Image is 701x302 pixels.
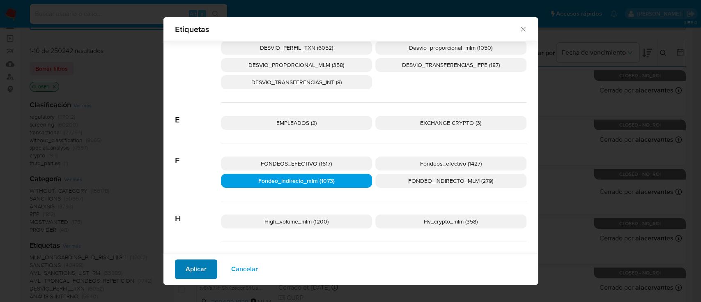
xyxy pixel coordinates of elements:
div: EXCHANGE CRYPTO (3) [375,116,526,130]
div: Desvio_proporcional_mlm (1050) [375,41,526,55]
button: Cancelar [221,259,269,279]
span: EMPLEADOS (2) [276,119,317,127]
div: FONDEOS_EFECTIVO (1617) [221,157,372,171]
div: Fondeo_indirecto_mlm (1073) [221,174,372,188]
span: DESVIO_PROPORCIONAL_MLM (358) [248,61,344,69]
span: High_volume_mlm (1200) [264,217,329,226]
div: DESVIO_TRANSFERENCIAS_IFPE (187) [375,58,526,72]
span: Fondeo_indirecto_mlm (1073) [258,177,335,185]
span: Etiquetas [175,25,519,33]
span: EXCHANGE CRYPTO (3) [420,119,481,127]
span: DESVIO_TRANSFERENCIAS_INT (8) [251,78,342,86]
span: Cancelar [231,260,258,278]
span: FONDEO_INDIRECTO_MLM (279) [408,177,493,185]
div: Hv_crypto_mlm (358) [375,214,526,228]
span: H [175,201,221,224]
div: Fondeos_efectivo (1427) [375,157,526,171]
div: EMPLEADOS (2) [221,116,372,130]
div: FONDEO_INDIRECTO_MLM (279) [375,174,526,188]
span: E [175,103,221,125]
button: Aplicar [175,259,217,279]
span: Aplicar [186,260,207,278]
span: DESVIO_TRANSFERENCIAS_IFPE (187) [402,61,500,69]
span: DESVIO_PERFIL_TXN (6052) [260,44,333,52]
div: DESVIO_PERFIL_TXN (6052) [221,41,372,55]
span: Fondeos_efectivo (1427) [420,159,482,168]
span: I [175,242,221,264]
div: DESVIO_TRANSFERENCIAS_INT (8) [221,75,372,89]
div: High_volume_mlm (1200) [221,214,372,228]
span: F [175,143,221,166]
span: FONDEOS_EFECTIVO (1617) [261,159,332,168]
button: Cerrar [519,25,526,32]
div: DESVIO_PROPORCIONAL_MLM (358) [221,58,372,72]
span: Desvio_proporcional_mlm (1050) [409,44,492,52]
span: Hv_crypto_mlm (358) [424,217,478,226]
